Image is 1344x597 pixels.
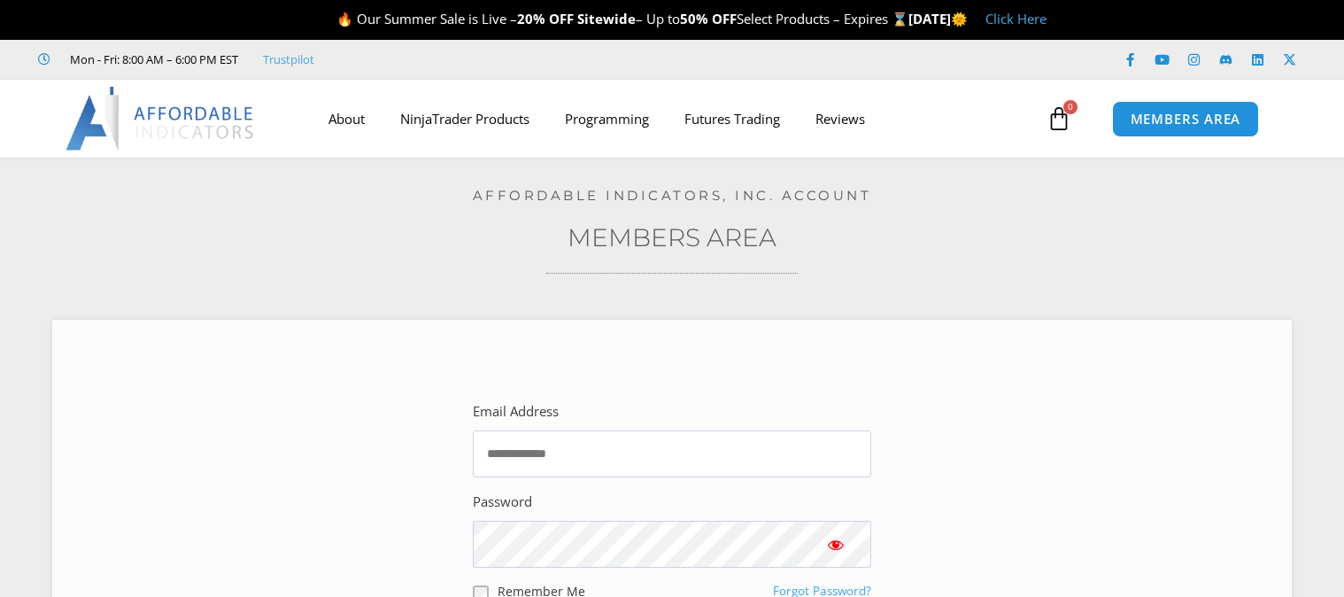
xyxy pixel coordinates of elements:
a: Programming [547,98,667,139]
a: Futures Trading [667,98,798,139]
strong: Sitewide [577,10,636,27]
span: 🌞 [951,10,968,27]
a: 0 [1020,93,1098,144]
a: Affordable Indicators, Inc. Account [473,187,872,204]
label: Password [473,490,532,515]
a: Trustpilot [263,49,314,70]
span: MEMBERS AREA [1131,112,1241,126]
a: Reviews [798,98,883,139]
a: Members Area [568,222,776,252]
button: Show password [800,521,871,568]
a: About [311,98,382,139]
span: 🔥 Our Summer Sale is Live – – Up to Select Products – Expires ⌛ [336,10,908,27]
span: 0 [1063,100,1078,114]
strong: 50% OFF [680,10,737,27]
a: NinjaTrader Products [382,98,547,139]
img: LogoAI | Affordable Indicators – NinjaTrader [66,87,256,151]
a: MEMBERS AREA [1112,101,1260,137]
span: Mon - Fri: 8:00 AM – 6:00 PM EST [66,49,238,70]
a: Click Here [985,10,1047,27]
nav: Menu [311,98,1042,139]
strong: 20% OFF [517,10,574,27]
label: Email Address [473,399,559,424]
strong: [DATE] [908,10,968,27]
